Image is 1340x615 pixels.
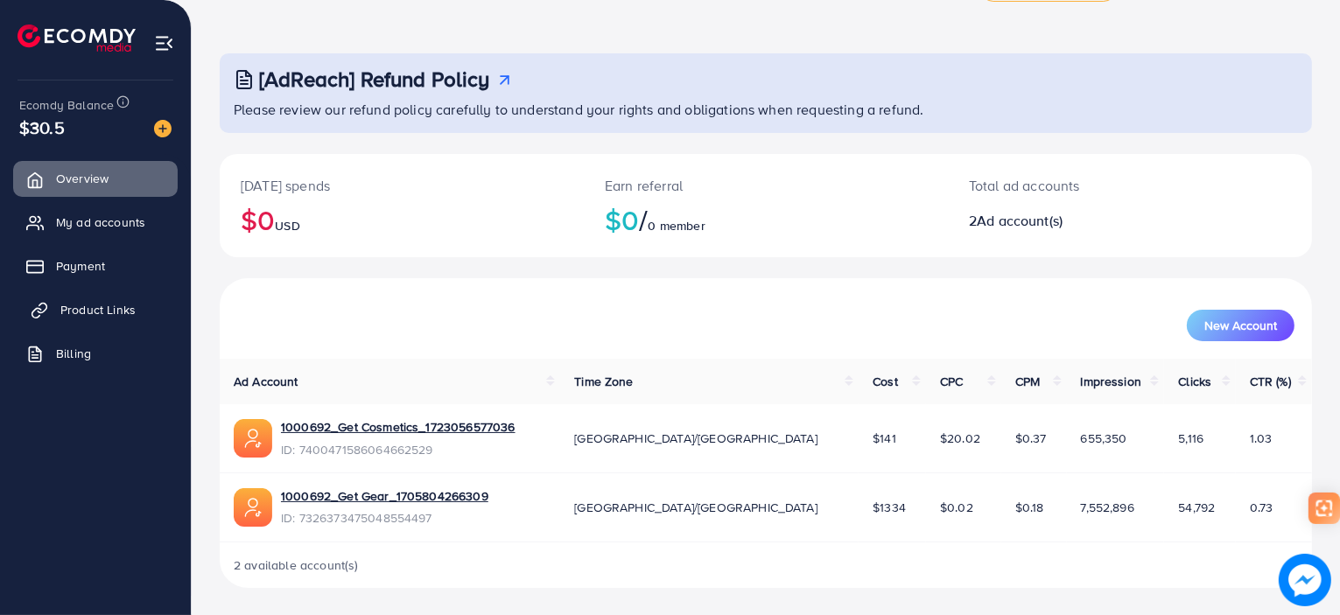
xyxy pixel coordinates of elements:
[281,487,488,505] a: 1000692_Get Gear_1705804266309
[56,345,91,362] span: Billing
[281,509,488,527] span: ID: 7326373475048554497
[1279,554,1331,606] img: image
[1204,319,1277,332] span: New Account
[649,217,705,234] span: 0 member
[13,292,178,327] a: Product Links
[639,199,648,240] span: /
[605,175,927,196] p: Earn referral
[13,336,178,371] a: Billing
[574,373,633,390] span: Time Zone
[241,175,563,196] p: [DATE] spends
[19,96,114,114] span: Ecomdy Balance
[234,488,272,527] img: ic-ads-acc.e4c84228.svg
[1081,430,1127,447] span: 655,350
[281,441,516,458] span: ID: 7400471586064662529
[1250,430,1273,447] span: 1.03
[1015,373,1040,390] span: CPM
[873,373,898,390] span: Cost
[241,203,563,236] h2: $0
[234,373,298,390] span: Ad Account
[19,115,65,140] span: $30.5
[969,213,1200,229] h2: 2
[281,418,516,436] a: 1000692_Get Cosmetics_1723056577036
[259,66,490,92] h3: [AdReach] Refund Policy
[56,257,105,275] span: Payment
[940,430,980,447] span: $20.02
[1081,499,1134,516] span: 7,552,896
[234,99,1301,120] p: Please review our refund policy carefully to understand your rights and obligations when requesti...
[1015,499,1044,516] span: $0.18
[574,499,817,516] span: [GEOGRAPHIC_DATA]/[GEOGRAPHIC_DATA]
[154,33,174,53] img: menu
[13,205,178,240] a: My ad accounts
[977,211,1063,230] span: Ad account(s)
[969,175,1200,196] p: Total ad accounts
[1250,373,1291,390] span: CTR (%)
[56,213,145,231] span: My ad accounts
[154,120,172,137] img: image
[940,499,973,516] span: $0.02
[1178,430,1203,447] span: 5,116
[1250,499,1273,516] span: 0.73
[1081,373,1142,390] span: Impression
[605,203,927,236] h2: $0
[940,373,963,390] span: CPC
[1015,430,1047,447] span: $0.37
[1178,499,1215,516] span: 54,792
[275,217,299,234] span: USD
[13,161,178,196] a: Overview
[56,170,109,187] span: Overview
[873,430,896,447] span: $141
[574,430,817,447] span: [GEOGRAPHIC_DATA]/[GEOGRAPHIC_DATA]
[234,419,272,458] img: ic-ads-acc.e4c84228.svg
[1187,310,1294,341] button: New Account
[13,248,178,283] a: Payment
[234,556,359,574] span: 2 available account(s)
[18,24,136,52] img: logo
[1178,373,1211,390] span: Clicks
[60,301,136,318] span: Product Links
[873,499,906,516] span: $1334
